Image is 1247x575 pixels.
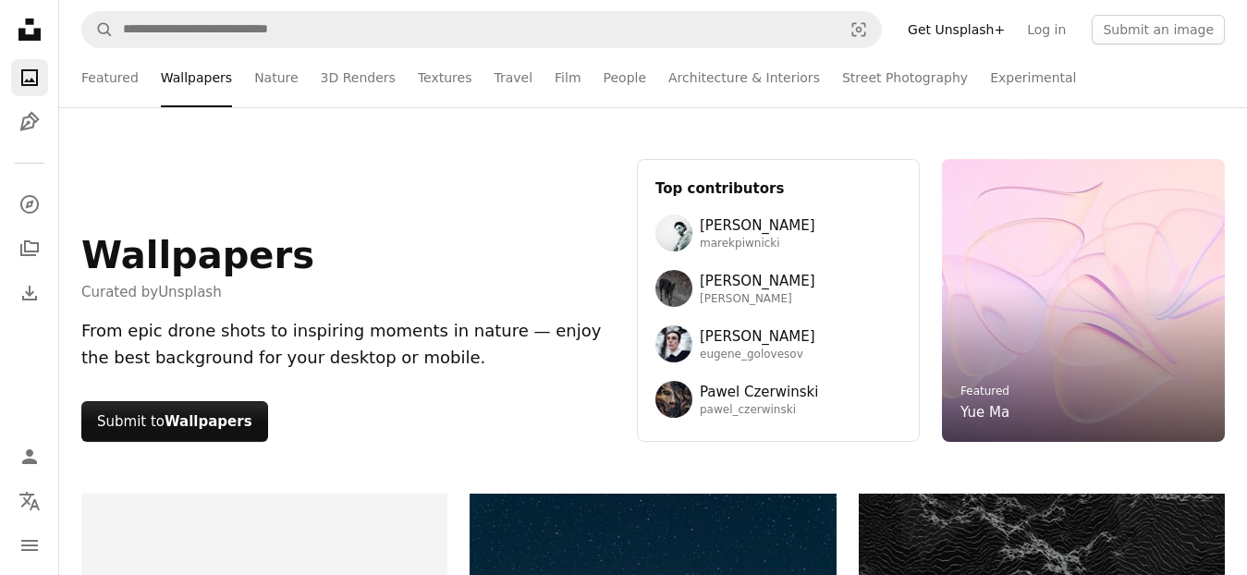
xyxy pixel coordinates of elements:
span: Curated by [81,281,314,303]
a: Download History [11,275,48,312]
span: [PERSON_NAME] [700,270,815,292]
form: Find visuals sitewide [81,11,882,48]
a: Featured [81,48,139,107]
a: Avatar of user Pawel CzerwinskiPawel Czerwinskipawel_czerwinski [655,381,901,418]
span: [PERSON_NAME] [700,214,815,237]
a: Featured [960,385,1009,398]
img: Avatar of user Marek Piwnicki [655,214,692,251]
a: Street Photography [842,48,968,107]
a: Experimental [990,48,1076,107]
a: Log in / Sign up [11,438,48,475]
button: Search Unsplash [82,12,114,47]
span: pawel_czerwinski [700,403,818,418]
span: [PERSON_NAME] [700,325,815,348]
a: Avatar of user Eugene Golovesov[PERSON_NAME]eugene_golovesov [655,325,901,362]
a: Get Unsplash+ [897,15,1016,44]
a: Textures [418,48,472,107]
a: Film [555,48,581,107]
span: eugene_golovesov [700,348,815,362]
div: From epic drone shots to inspiring moments in nature — enjoy the best background for your desktop... [81,318,615,372]
a: Log in [1016,15,1077,44]
a: Collections [11,230,48,267]
h1: Wallpapers [81,233,314,277]
a: Travel [494,48,532,107]
a: Photos [11,59,48,96]
img: Avatar of user Wolfgang Hasselmann [655,270,692,307]
a: Nature [254,48,298,107]
span: [PERSON_NAME] [700,292,815,307]
strong: Wallpapers [165,413,252,430]
button: Menu [11,527,48,564]
button: Language [11,483,48,520]
a: Avatar of user Marek Piwnicki[PERSON_NAME]marekpiwnicki [655,214,901,251]
button: Visual search [837,12,881,47]
a: Architecture & Interiors [668,48,820,107]
a: 3D Renders [321,48,396,107]
a: Yue Ma [960,401,1009,423]
span: Pawel Czerwinski [700,381,818,403]
img: Avatar of user Eugene Golovesov [655,325,692,362]
a: Illustrations [11,104,48,141]
img: Avatar of user Pawel Czerwinski [655,381,692,418]
a: Explore [11,186,48,223]
button: Submit an image [1092,15,1225,44]
a: People [604,48,647,107]
button: Submit toWallpapers [81,401,268,442]
h3: Top contributors [655,177,901,200]
a: Unsplash [158,284,222,300]
a: Avatar of user Wolfgang Hasselmann[PERSON_NAME][PERSON_NAME] [655,270,901,307]
span: marekpiwnicki [700,237,815,251]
